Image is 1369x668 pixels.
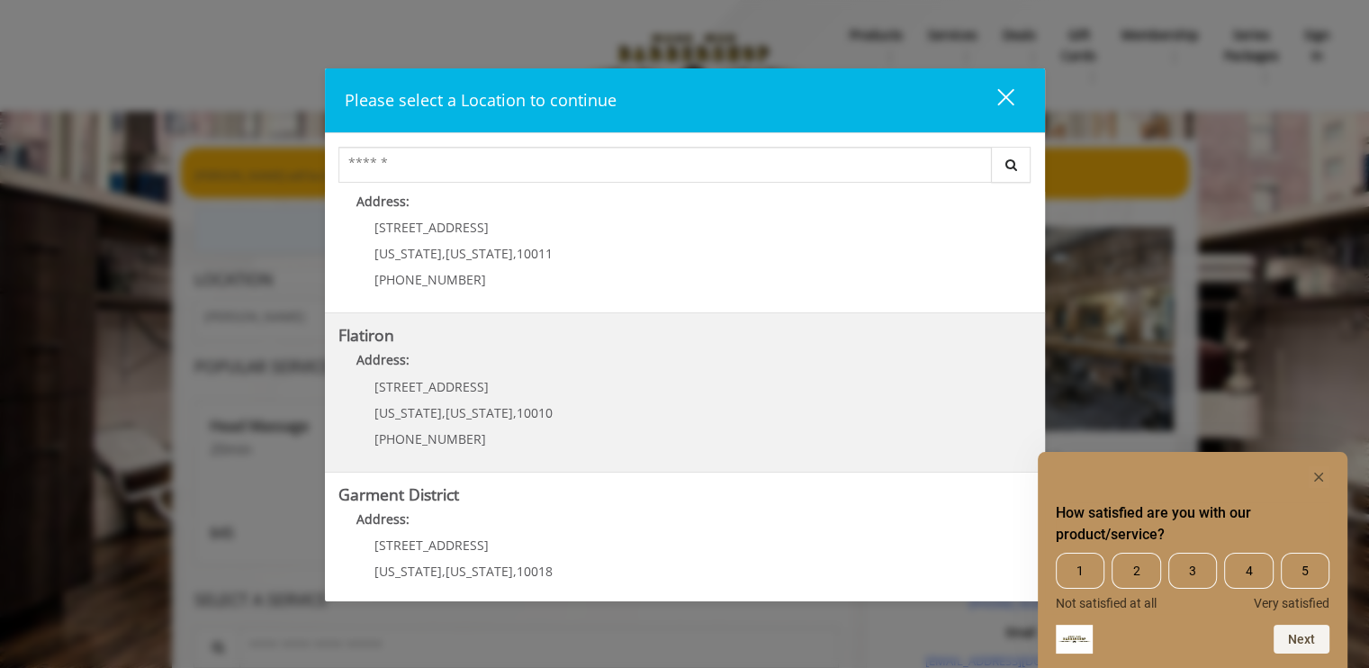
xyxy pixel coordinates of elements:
span: 10011 [517,245,553,262]
span: 3 [1168,553,1217,589]
span: [STREET_ADDRESS] [374,537,489,554]
span: , [513,563,517,580]
span: [PHONE_NUMBER] [374,271,486,288]
span: Not satisfied at all [1056,596,1157,610]
span: 10010 [517,404,553,421]
span: , [442,245,446,262]
h2: How satisfied are you with our product/service? Select an option from 1 to 5, with 1 being Not sa... [1056,502,1329,546]
div: close dialog [977,87,1013,114]
span: 5 [1281,553,1329,589]
b: Address: [356,193,410,210]
span: [US_STATE] [374,563,442,580]
span: [US_STATE] [374,404,442,421]
i: Search button [1001,158,1022,171]
span: , [513,404,517,421]
b: Flatiron [338,324,394,346]
div: How satisfied are you with our product/service? Select an option from 1 to 5, with 1 being Not sa... [1056,553,1329,610]
div: Center Select [338,147,1031,192]
input: Search Center [338,147,992,183]
span: [PHONE_NUMBER] [374,589,486,606]
span: Very satisfied [1254,596,1329,610]
b: Address: [356,351,410,368]
button: Next question [1274,625,1329,654]
span: [US_STATE] [446,404,513,421]
b: Garment District [338,483,459,505]
b: Address: [356,510,410,528]
span: [PHONE_NUMBER] [374,430,486,447]
span: 4 [1224,553,1273,589]
button: Hide survey [1308,466,1329,488]
span: , [442,563,446,580]
span: [US_STATE] [374,245,442,262]
span: [STREET_ADDRESS] [374,378,489,395]
span: [US_STATE] [446,563,513,580]
span: [US_STATE] [446,245,513,262]
span: , [513,245,517,262]
span: 2 [1112,553,1160,589]
span: 1 [1056,553,1104,589]
button: close dialog [964,82,1025,119]
span: , [442,404,446,421]
div: How satisfied are you with our product/service? Select an option from 1 to 5, with 1 being Not sa... [1056,466,1329,654]
span: [STREET_ADDRESS] [374,219,489,236]
span: 10018 [517,563,553,580]
span: Please select a Location to continue [345,89,617,111]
